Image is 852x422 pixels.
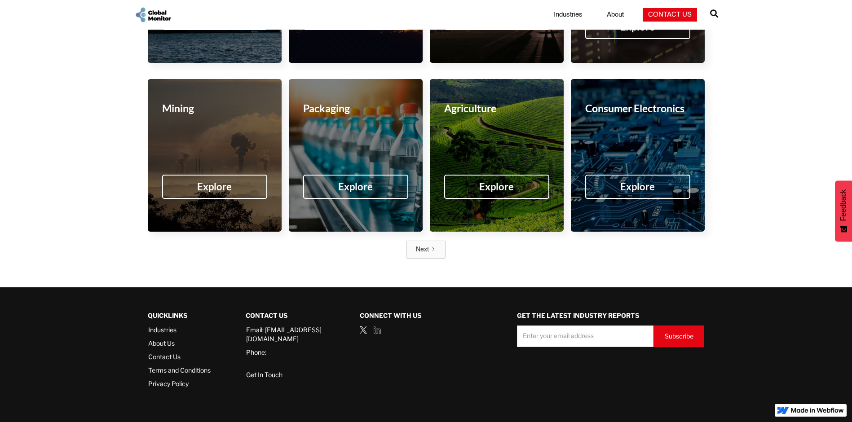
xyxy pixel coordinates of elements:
input: Enter your email address [517,325,653,347]
div: Explore [338,182,373,191]
a: Privacy Policy [148,379,211,388]
strong: Contact Us [246,312,287,319]
a: Contact Us [148,352,211,361]
strong: Connect with us [360,312,421,319]
input: Subscribe [653,325,704,347]
a: Industries [148,325,211,334]
div: Explore [620,22,655,31]
a: About Us [148,339,211,348]
div: QUICKLINKS [148,306,211,325]
a: Email: [EMAIL_ADDRESS][DOMAIN_NAME] [246,325,334,343]
a: Terms and Conditions [148,366,211,375]
a: home [134,6,172,23]
div: Explore [197,182,232,191]
a: Industries [548,10,588,19]
div: Explore [620,182,655,191]
div: List [148,241,705,259]
form: Demo Request [517,325,704,347]
a: Contact Us [643,8,697,22]
a: Consumer ElectronicsExplore [571,79,705,232]
a: About [601,10,629,19]
a: Next Page [406,241,446,259]
span:  [710,7,718,20]
button: Feedback - Show survey [835,180,852,242]
div: Mining [162,104,194,113]
a: AgricultureExplore [430,79,564,232]
span: Feedback [839,189,848,221]
strong: GET THE LATEST INDUSTRY REPORTS [517,312,639,319]
div: Consumer Electronics [585,104,684,113]
div: Agriculture [444,104,496,113]
img: Made in Webflow [791,408,844,413]
a: PackagingExplore [289,79,423,232]
div: Next [416,245,429,254]
a: Phone: [246,348,266,357]
div: Packaging [303,104,350,113]
a: MiningExplore [148,79,282,232]
a: Get In Touch [246,361,283,379]
a:  [710,6,718,24]
div: Explore [479,182,514,191]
